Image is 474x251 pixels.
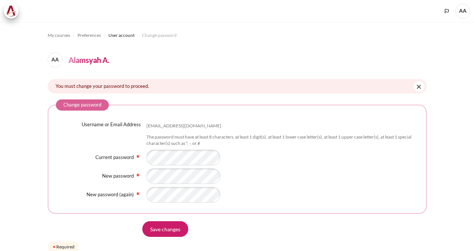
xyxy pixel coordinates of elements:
legend: Change password [56,99,109,111]
span: User account [108,32,135,39]
a: Architeck Architeck [4,4,22,19]
nav: Navigation bar [48,29,427,41]
a: My courses [48,31,70,40]
label: Username or Email Address [82,121,141,128]
label: New password (again) [86,191,134,197]
span: Preferences [78,32,101,39]
img: Required [135,153,141,159]
input: Save changes [142,221,188,237]
img: Required [135,172,141,178]
span: AA [455,4,470,19]
img: Required [135,191,141,197]
img: Architeck [6,6,16,17]
span: Change password [142,32,177,39]
h4: Alamsyah A. [69,54,110,66]
span: AA [48,53,63,67]
img: Required field [52,245,56,249]
span: Required [135,191,141,196]
div: [EMAIL_ADDRESS][DOMAIN_NAME] [146,123,221,129]
span: My courses [48,32,70,39]
label: New password [102,173,134,179]
label: Current password [95,154,134,160]
span: Required [135,172,141,177]
div: The password must have at least 8 characters, at least 1 digit(s), at least 1 lower case letter(s... [146,134,418,147]
a: User menu [455,4,470,19]
a: AA [48,53,66,67]
a: Preferences [78,31,101,40]
span: Required [135,153,141,158]
div: You must change your password to proceed. [48,79,427,93]
a: Change password [142,31,177,40]
button: Languages [441,6,452,17]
